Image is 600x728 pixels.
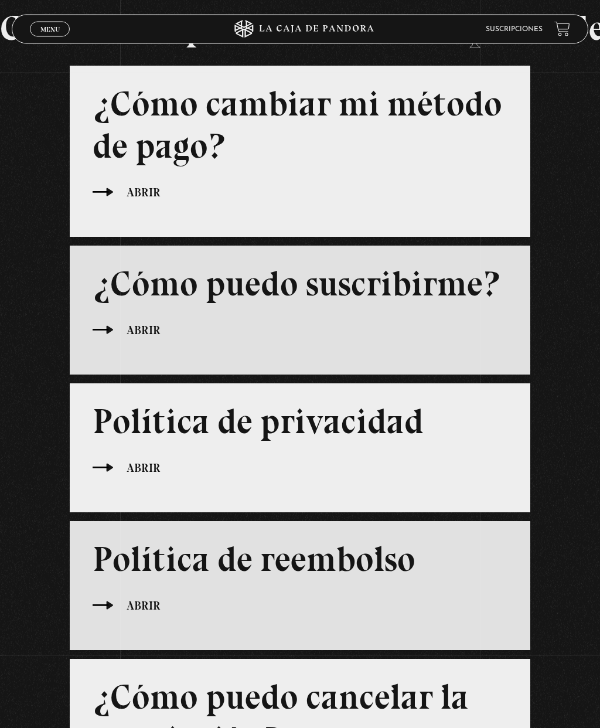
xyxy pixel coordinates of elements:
a: Suscripciones [486,26,543,33]
span: Menu [40,26,60,33]
span: Abrir [127,461,161,477]
span: Cerrar [36,36,64,44]
h3: ¿Cómo puedo suscribirme? [93,263,507,305]
span: Abrir [127,185,161,201]
a: Política de privacidad Abrir [93,401,507,478]
a: Política de reembolso Abrir [93,539,507,615]
h3: Política de reembolso [93,539,507,581]
a: ¿Cómo cambiar mi método de pago? Abrir [93,83,507,202]
h3: ¿Cómo cambiar mi método de pago? [93,83,507,168]
span: Abrir [127,323,161,339]
span: Abrir [127,598,161,614]
a: View your shopping cart [554,21,570,37]
h3: Política de privacidad [93,401,507,443]
a: ¿Cómo puedo suscribirme? Abrir [93,263,507,340]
